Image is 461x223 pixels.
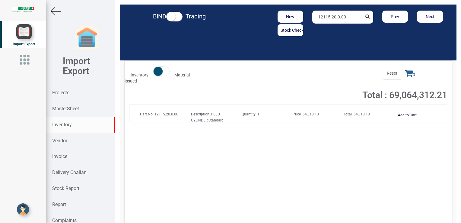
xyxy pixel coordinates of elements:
[394,111,420,120] button: Add to Cart
[52,202,66,207] strong: Report
[52,106,79,111] strong: MasterSheet
[191,112,224,122] span: FEED CYLINDER Standard
[75,26,99,50] img: garage-closed.png
[349,90,447,100] h2: Total : 69,064,312.21
[153,13,166,20] strong: BIND
[52,122,72,128] strong: Inventory
[278,11,304,23] button: New
[52,170,87,175] strong: Delivery Challan
[52,154,67,159] strong: Invoice
[344,112,354,116] strong: Total :
[382,11,408,23] button: Prev
[13,42,35,46] span: Import Export
[191,112,211,116] strong: Description :
[140,112,178,116] span: 12115.20.0.00
[383,67,401,79] span: Reset
[278,24,304,36] button: Stock Check
[63,56,90,76] b: Import Export
[344,112,370,116] span: 64,318.13
[52,138,67,144] strong: Vendor
[293,112,303,116] strong: Price :
[417,11,443,23] button: Next
[186,13,206,20] strong: Trading
[242,112,257,116] strong: Quantity :
[312,11,362,24] input: Search by product
[401,67,419,79] span: 0
[52,186,79,191] strong: Stock Report
[293,112,319,116] span: 64,318.13
[242,112,259,116] span: 1
[131,73,148,77] strong: Inventory
[140,112,154,116] strong: Part No :
[52,90,69,95] strong: Projects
